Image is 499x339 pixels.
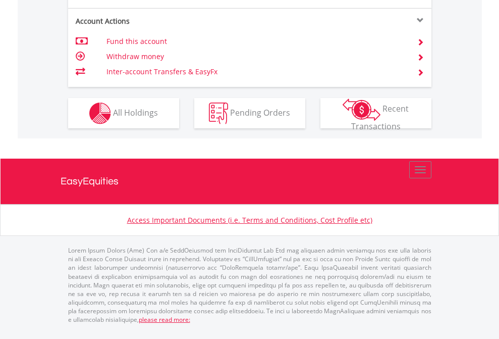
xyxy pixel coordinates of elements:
[139,315,190,324] a: please read more:
[106,64,405,79] td: Inter-account Transfers & EasyFx
[209,103,228,124] img: pending_instructions-wht.png
[68,16,250,26] div: Account Actions
[320,98,431,128] button: Recent Transactions
[68,246,431,324] p: Lorem Ipsum Dolors (Ame) Con a/e SeddOeiusmod tem InciDiduntut Lab Etd mag aliquaen admin veniamq...
[89,103,111,124] img: holdings-wht.png
[61,159,439,204] a: EasyEquities
[343,99,380,121] img: transactions-zar-wht.png
[106,49,405,64] td: Withdraw money
[127,215,372,225] a: Access Important Documents (i.e. Terms and Conditions, Cost Profile etc)
[194,98,305,128] button: Pending Orders
[68,98,179,128] button: All Holdings
[230,107,290,118] span: Pending Orders
[113,107,158,118] span: All Holdings
[106,34,405,49] td: Fund this account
